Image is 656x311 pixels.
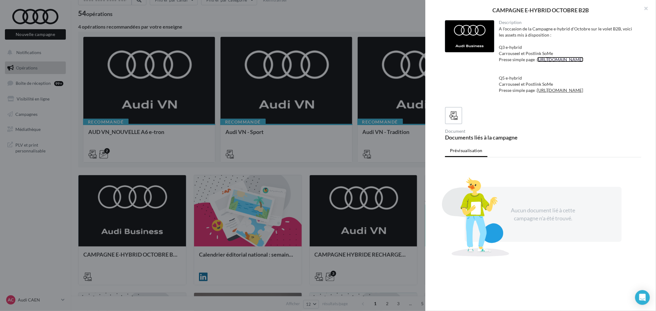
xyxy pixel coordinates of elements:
[537,57,583,62] a: [URL][DOMAIN_NAME]
[499,26,637,100] div: A l'occasion de la Campagne e-hybrid d'Octobre sur le volet B2B, voici les assets mis à dispositi...
[635,290,650,305] div: Open Intercom Messenger
[445,135,541,140] div: Documents liés à la campagne
[499,20,637,25] div: Description
[537,88,583,93] a: [URL][DOMAIN_NAME]
[445,129,541,133] div: Document
[504,207,582,222] div: Aucun document lié à cette campagne n'a été trouvé.
[435,7,646,13] div: CAMPAGNE E-HYBRID OCTOBRE B2B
